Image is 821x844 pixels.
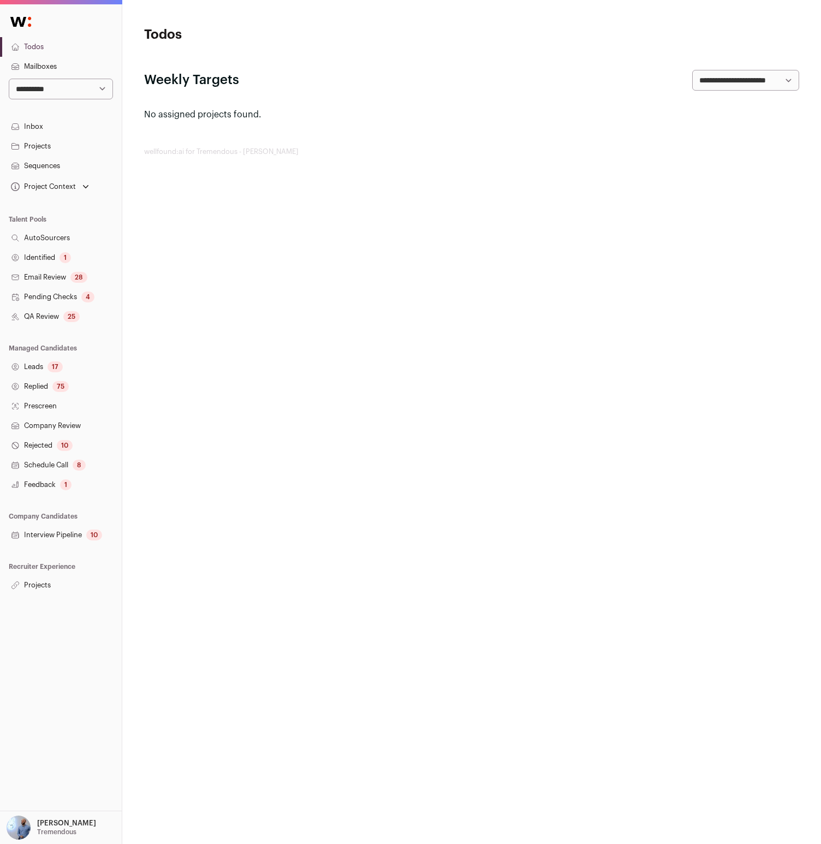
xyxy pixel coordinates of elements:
[144,72,239,89] h2: Weekly Targets
[4,816,98,840] button: Open dropdown
[144,26,362,44] h1: Todos
[37,819,96,828] p: [PERSON_NAME]
[4,11,37,33] img: Wellfound
[73,460,86,471] div: 8
[81,292,94,302] div: 4
[86,530,102,540] div: 10
[9,182,76,191] div: Project Context
[60,479,72,490] div: 1
[70,272,87,283] div: 28
[52,381,69,392] div: 75
[47,361,63,372] div: 17
[144,147,799,156] footer: wellfound:ai for Tremendous - [PERSON_NAME]
[9,179,91,194] button: Open dropdown
[37,828,76,836] p: Tremendous
[63,311,80,322] div: 25
[60,252,71,263] div: 1
[7,816,31,840] img: 97332-medium_jpg
[144,108,799,121] p: No assigned projects found.
[57,440,73,451] div: 10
